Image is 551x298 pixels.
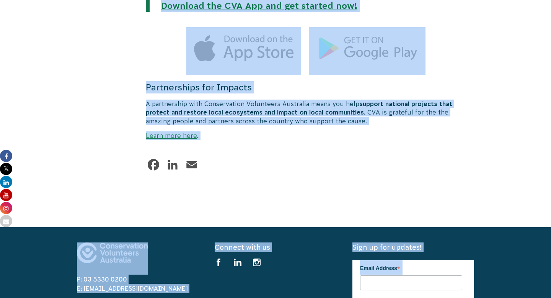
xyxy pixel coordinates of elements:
[352,242,474,252] h5: Sign up for updates!
[360,260,462,275] label: Email Address
[161,1,357,11] a: Download the CVA App and get started now!
[146,100,474,125] p: A partnership with Conservation Volunteers Australia means you help . CVA is grateful for the the...
[77,242,148,263] img: logo-footer.svg
[77,285,188,292] a: E: [EMAIL_ADDRESS][DOMAIN_NAME]
[146,131,474,140] p: .
[184,157,199,172] a: Email
[165,157,180,172] a: LinkedIn
[146,157,161,172] a: Facebook
[146,81,474,93] h4: Partnerships for Impacts
[215,242,336,252] h5: Connect with us
[77,276,127,283] a: P: 03 5330 0200
[146,132,197,139] a: Learn more here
